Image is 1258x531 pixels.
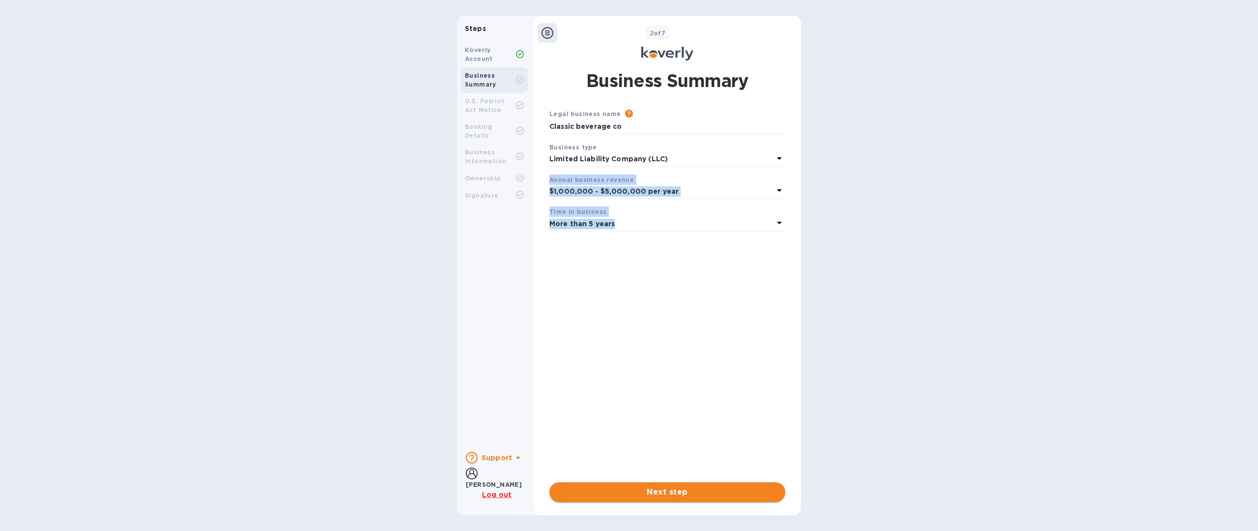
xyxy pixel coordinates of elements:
[650,29,654,37] span: 2
[465,148,506,165] b: Business Information
[549,119,785,134] input: Enter legal business name
[465,192,499,199] b: Signature
[549,155,668,163] b: Limited Liability Company (LLC)
[586,68,748,93] h1: Business Summary
[650,29,666,37] b: of 7
[465,175,501,182] b: Ownership
[549,208,606,215] b: Time in business
[549,187,679,195] b: $1,000,000 - $5,000,000 per year
[549,220,615,228] b: More than 5 years
[465,25,486,32] b: Steps
[465,123,492,139] b: Banking Details
[549,176,634,183] b: Annual business revenue
[549,110,621,118] b: Legal business name
[557,486,777,498] span: Next step
[465,46,493,62] b: Koverly Account
[549,144,597,151] b: Business type
[482,454,512,462] b: Support
[482,491,512,499] u: Log out
[466,481,522,488] b: [PERSON_NAME]
[549,482,785,502] button: Next step
[465,72,496,88] b: Business Summary
[465,97,505,114] b: U.S. Patriot Act Notice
